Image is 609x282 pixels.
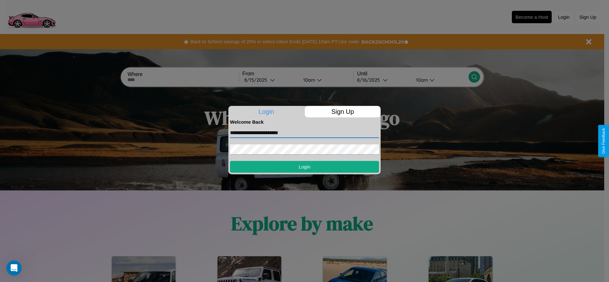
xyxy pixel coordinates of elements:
[601,128,606,154] div: Give Feedback
[305,106,381,117] p: Sign Up
[228,106,304,117] p: Login
[230,161,379,173] button: Login
[6,260,22,276] iframe: Intercom live chat
[230,119,379,125] h4: Welcome Back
